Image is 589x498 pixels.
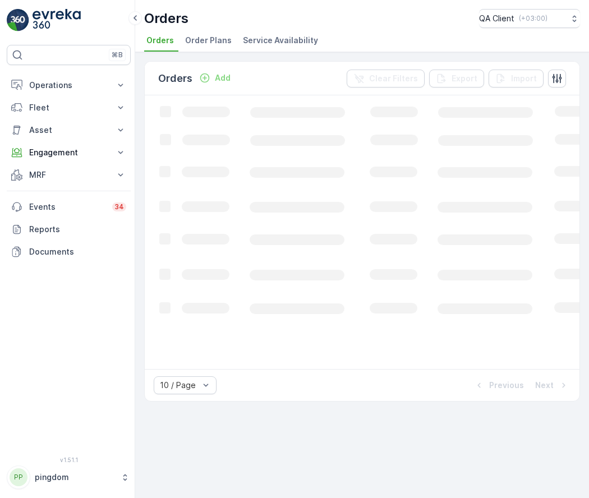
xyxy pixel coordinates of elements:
[7,196,131,218] a: Events34
[489,380,524,391] p: Previous
[158,71,192,86] p: Orders
[146,35,174,46] span: Orders
[429,70,484,87] button: Export
[195,71,235,85] button: Add
[144,10,188,27] p: Orders
[29,102,108,113] p: Fleet
[7,164,131,186] button: MRF
[29,80,108,91] p: Operations
[112,50,123,59] p: ⌘B
[535,380,554,391] p: Next
[534,379,570,392] button: Next
[369,73,418,84] p: Clear Filters
[29,147,108,158] p: Engagement
[7,218,131,241] a: Reports
[472,379,525,392] button: Previous
[29,246,126,257] p: Documents
[7,141,131,164] button: Engagement
[10,468,27,486] div: PP
[519,14,547,23] p: ( +03:00 )
[215,72,231,84] p: Add
[33,9,81,31] img: logo_light-DOdMpM7g.png
[29,125,108,136] p: Asset
[7,457,131,463] span: v 1.51.1
[35,472,115,483] p: pingdom
[7,465,131,489] button: PPpingdom
[479,13,514,24] p: QA Client
[7,9,29,31] img: logo
[347,70,425,87] button: Clear Filters
[29,224,126,235] p: Reports
[7,74,131,96] button: Operations
[185,35,232,46] span: Order Plans
[243,35,318,46] span: Service Availability
[452,73,477,84] p: Export
[511,73,537,84] p: Import
[7,241,131,263] a: Documents
[479,9,580,28] button: QA Client(+03:00)
[29,169,108,181] p: MRF
[489,70,544,87] button: Import
[7,119,131,141] button: Asset
[7,96,131,119] button: Fleet
[29,201,105,213] p: Events
[114,202,124,211] p: 34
